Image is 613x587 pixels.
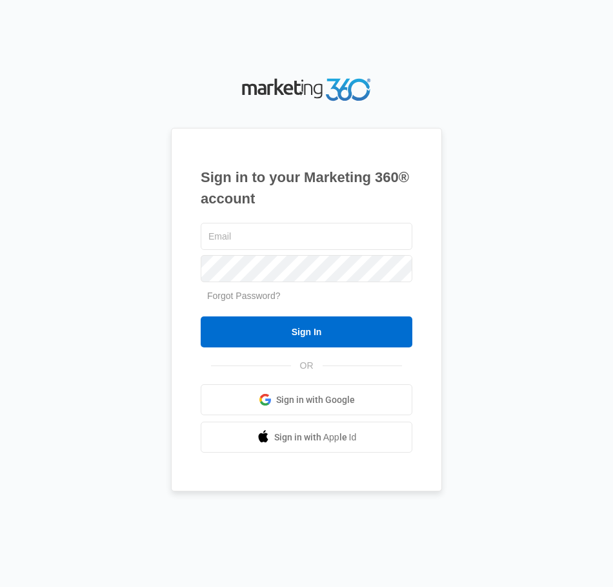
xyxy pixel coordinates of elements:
[201,422,412,453] a: Sign in with Apple Id
[201,316,412,347] input: Sign In
[291,359,323,373] span: OR
[274,431,357,444] span: Sign in with Apple Id
[207,291,281,301] a: Forgot Password?
[201,223,412,250] input: Email
[201,167,412,209] h1: Sign in to your Marketing 360® account
[201,384,412,415] a: Sign in with Google
[276,393,355,407] span: Sign in with Google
